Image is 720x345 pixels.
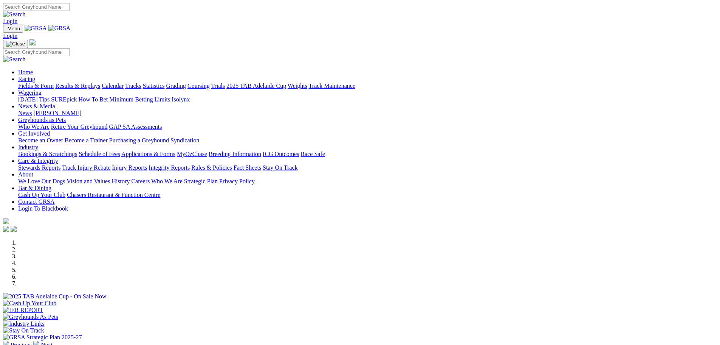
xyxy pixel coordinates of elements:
button: Toggle navigation [3,40,28,48]
a: SUREpick [51,96,77,103]
a: Integrity Reports [149,164,190,171]
input: Search [3,3,70,11]
a: Home [18,69,33,75]
div: Racing [18,83,717,89]
img: facebook.svg [3,226,9,232]
a: Weights [288,83,307,89]
a: About [18,171,33,178]
a: Fields & Form [18,83,54,89]
a: Schedule of Fees [79,151,120,157]
div: Greyhounds as Pets [18,123,717,130]
a: Who We Are [151,178,183,184]
a: We Love Our Dogs [18,178,65,184]
a: Race Safe [300,151,325,157]
div: Care & Integrity [18,164,717,171]
img: Cash Up Your Club [3,300,56,307]
img: Close [6,41,25,47]
a: Get Involved [18,130,50,137]
img: GRSA [25,25,47,32]
img: GRSA [48,25,71,32]
a: Racing [18,76,35,82]
a: Results & Replays [55,83,100,89]
img: Search [3,56,26,63]
a: Greyhounds as Pets [18,117,66,123]
img: Stay On Track [3,327,44,334]
a: Who We Are [18,123,50,130]
img: Greyhounds As Pets [3,314,58,320]
img: 2025 TAB Adelaide Cup - On Sale Now [3,293,107,300]
a: Track Injury Rebate [62,164,110,171]
a: Stay On Track [263,164,297,171]
a: How To Bet [79,96,108,103]
a: Login To Blackbook [18,205,68,212]
a: [DATE] Tips [18,96,50,103]
a: Isolynx [172,96,190,103]
a: News & Media [18,103,55,109]
a: Breeding Information [209,151,261,157]
a: Tracks [125,83,141,89]
img: GRSA Strategic Plan 2025-27 [3,334,82,341]
a: Vision and Values [67,178,110,184]
a: Industry [18,144,38,150]
a: Track Maintenance [309,83,355,89]
div: Wagering [18,96,717,103]
a: Cash Up Your Club [18,192,65,198]
a: Login [3,18,17,24]
a: Wagering [18,89,42,96]
a: Login [3,33,17,39]
a: Minimum Betting Limits [109,96,170,103]
img: Industry Links [3,320,45,327]
a: Become an Owner [18,137,63,144]
a: Statistics [143,83,165,89]
a: History [111,178,130,184]
a: 2025 TAB Adelaide Cup [226,83,286,89]
a: Coursing [187,83,210,89]
img: Search [3,11,26,18]
a: Fact Sheets [234,164,261,171]
span: Menu [8,26,20,31]
div: Bar & Dining [18,192,717,198]
a: Injury Reports [112,164,147,171]
a: Rules & Policies [191,164,232,171]
a: [PERSON_NAME] [33,110,81,116]
a: Chasers Restaurant & Function Centre [67,192,160,198]
a: Purchasing a Greyhound [109,137,169,144]
a: Bookings & Scratchings [18,151,77,157]
a: Grading [166,83,186,89]
img: logo-grsa-white.png [3,218,9,224]
a: Careers [131,178,150,184]
a: News [18,110,32,116]
a: Bar & Dining [18,185,51,191]
div: About [18,178,717,185]
a: Retire Your Greyhound [51,123,108,130]
a: Care & Integrity [18,158,58,164]
a: Strategic Plan [184,178,218,184]
a: ICG Outcomes [263,151,299,157]
a: Stewards Reports [18,164,60,171]
a: Privacy Policy [219,178,255,184]
button: Toggle navigation [3,25,23,33]
a: GAP SA Assessments [109,123,162,130]
img: logo-grsa-white.png [29,39,36,45]
a: Calendar [102,83,124,89]
a: Become a Trainer [65,137,108,144]
input: Search [3,48,70,56]
a: Applications & Forms [121,151,175,157]
img: twitter.svg [11,226,17,232]
a: Trials [211,83,225,89]
a: Contact GRSA [18,198,54,205]
a: MyOzChase [177,151,207,157]
div: Industry [18,151,717,158]
div: Get Involved [18,137,717,144]
div: News & Media [18,110,717,117]
a: Syndication [170,137,199,144]
img: IER REPORT [3,307,43,314]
